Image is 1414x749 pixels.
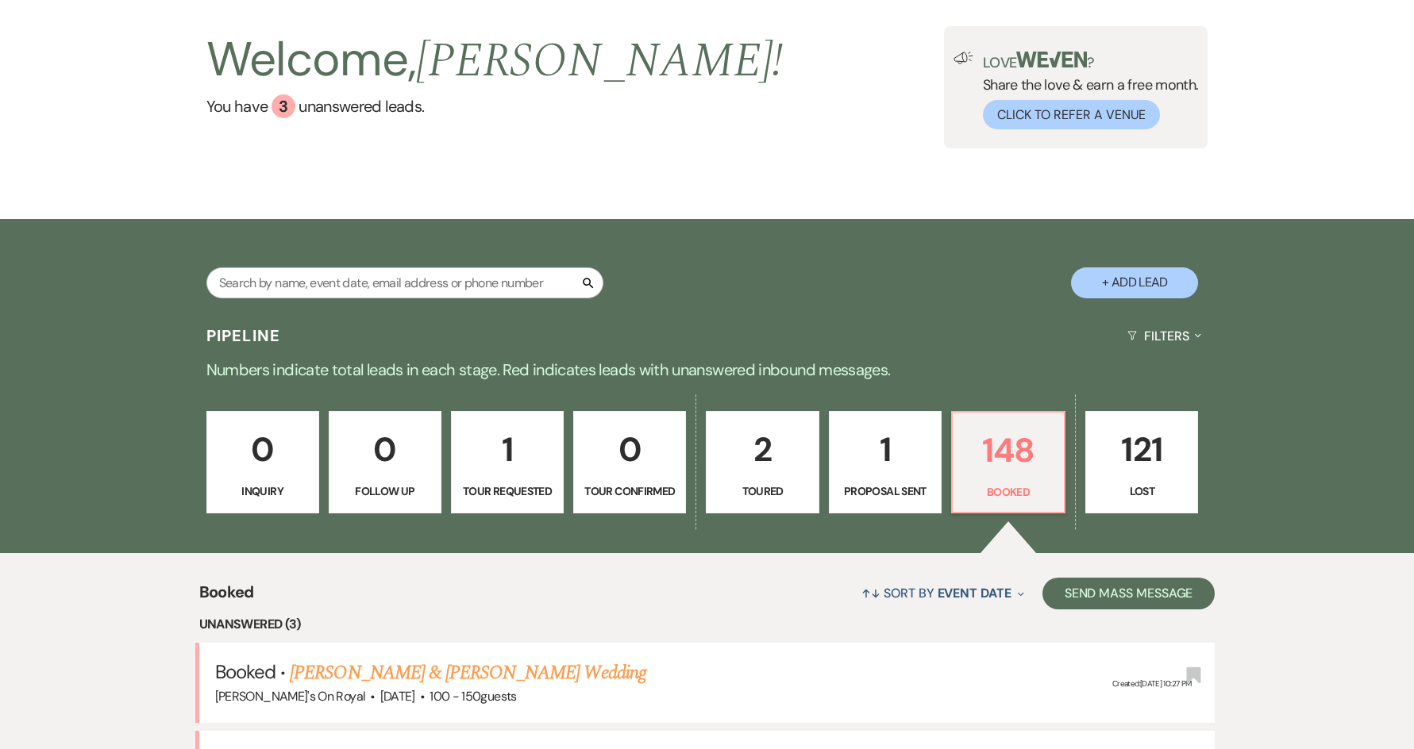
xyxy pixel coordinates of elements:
button: + Add Lead [1071,267,1198,298]
span: Event Date [938,585,1011,601]
span: Booked [199,580,254,614]
p: Tour Requested [461,482,553,500]
a: 0Follow Up [329,411,441,514]
p: Inquiry [217,482,309,500]
input: Search by name, event date, email address or phone number [206,267,603,298]
p: 1 [839,423,931,476]
div: Share the love & earn a free month. [973,52,1199,129]
p: Numbers indicate total leads in each stage. Red indicates leads with unanswered inbound messages. [136,357,1279,382]
p: Toured [716,482,808,500]
img: weven-logo-green.svg [1016,52,1087,67]
button: Sort By Event Date [855,572,1030,614]
div: 3 [272,94,295,118]
p: 1 [461,423,553,476]
span: ↑↓ [861,585,880,601]
p: 0 [339,423,431,476]
p: 2 [716,423,808,476]
a: 0Inquiry [206,411,319,514]
p: 148 [962,424,1054,477]
p: Tour Confirmed [584,482,676,500]
h2: Welcome, [206,26,784,94]
p: Follow Up [339,482,431,500]
p: 0 [584,423,676,476]
a: 0Tour Confirmed [573,411,686,514]
h3: Pipeline [206,325,281,347]
a: 2Toured [706,411,819,514]
a: 121Lost [1085,411,1198,514]
p: 0 [217,423,309,476]
p: Love ? [983,52,1199,70]
a: 148Booked [951,411,1065,514]
a: You have 3 unanswered leads. [206,94,784,118]
span: [PERSON_NAME]'s On Royal [215,688,366,705]
span: 100 - 150 guests [430,688,516,705]
button: Send Mass Message [1042,578,1216,609]
p: Lost [1096,482,1188,500]
span: Created: [DATE] 10:27 PM [1112,679,1191,689]
p: Proposal Sent [839,482,931,500]
a: 1Proposal Sent [829,411,942,514]
li: Unanswered (3) [199,614,1216,635]
button: Filters [1121,315,1208,357]
span: [DATE] [380,688,415,705]
span: Booked [215,659,275,684]
a: [PERSON_NAME] & [PERSON_NAME] Wedding [290,659,645,687]
img: loud-speaker-illustration.svg [954,52,973,64]
button: Click to Refer a Venue [983,100,1160,129]
span: [PERSON_NAME] ! [416,25,783,98]
a: 1Tour Requested [451,411,564,514]
p: Booked [962,483,1054,501]
p: 121 [1096,423,1188,476]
